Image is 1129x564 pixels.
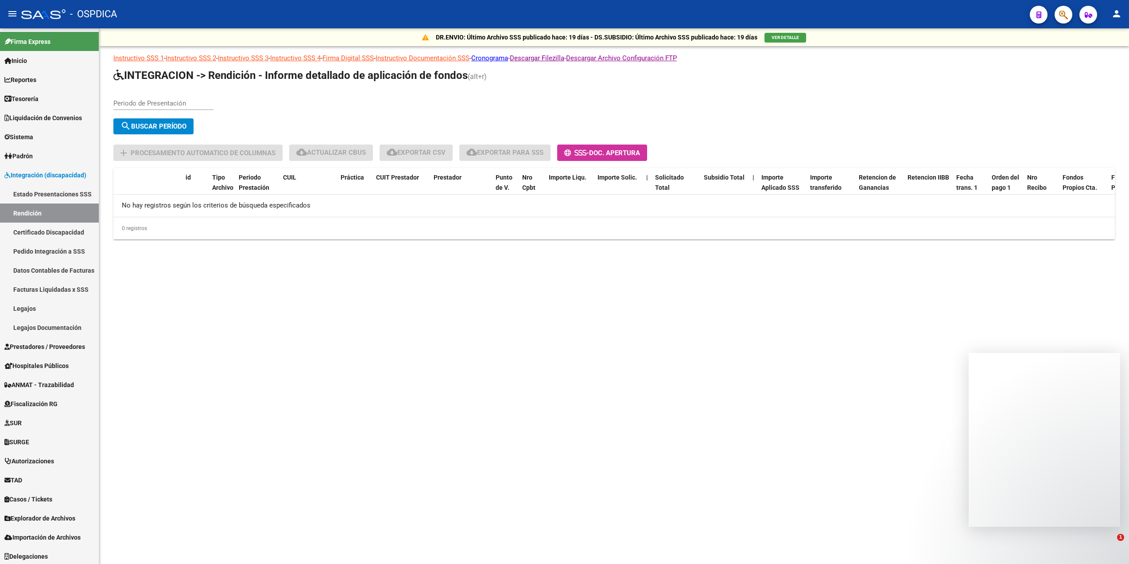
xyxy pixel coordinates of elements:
datatable-header-cell: Nro Cpbt [519,168,545,207]
datatable-header-cell: | [749,168,758,207]
span: Tipo Archivo [212,174,233,191]
span: Prestador [434,174,462,181]
span: Retencion de Ganancias [859,174,896,191]
span: CUIT Prestador [376,174,419,181]
span: Firma Express [4,37,50,47]
span: INTEGRACION -> Rendición - Informe detallado de aplicación de fondos [113,69,468,82]
span: TAD [4,475,22,485]
span: Fecha trans. 1 [956,174,978,191]
datatable-header-cell: Solicitado Total [652,168,700,207]
button: Procesamiento automatico de columnas [113,145,283,161]
span: Retencion IIBB [908,174,949,181]
iframe: Intercom live chat [1099,534,1120,555]
iframe: Intercom live chat mensaje [969,353,1120,527]
button: Buscar Período [113,118,194,134]
span: Punto de V. [496,174,512,191]
span: Explorador de Archivos [4,513,75,523]
datatable-header-cell: Periodo Prestación [235,168,279,207]
span: Prestadores / Proveedores [4,342,85,352]
span: Nro Recibo [1027,174,1047,191]
a: Instructivo SSS 3 [218,54,268,62]
span: 1 [1117,534,1124,541]
p: - - - - - - - - [113,53,1115,63]
span: SURGE [4,437,29,447]
span: Buscar Período [120,122,186,130]
mat-icon: menu [7,8,18,19]
span: Tesorería [4,94,39,104]
span: Importe Aplicado SSS [761,174,799,191]
a: Cronograma [471,54,508,62]
span: Autorizaciones [4,456,54,466]
mat-icon: add [118,148,129,158]
datatable-header-cell: Prestador [430,168,492,207]
button: -Doc. Apertura [557,145,647,161]
button: Exportar CSV [380,145,453,161]
span: - [564,149,589,157]
div: 0 registros [113,217,1115,239]
a: Instructivo SSS 4 [270,54,321,62]
span: Importe Liqu. [549,174,586,181]
a: Instructivo Documentación SSS [376,54,469,62]
mat-icon: person [1111,8,1122,19]
datatable-header-cell: | [643,168,652,207]
span: CUIL [283,174,296,181]
span: Hospitales Públicos [4,361,69,371]
span: Casos / Tickets [4,494,52,504]
span: Importación de Archivos [4,533,81,542]
span: Nro Cpbt [522,174,535,191]
datatable-header-cell: Importe Liqu. [545,168,594,207]
a: Firma Digital SSS [322,54,374,62]
datatable-header-cell: CUIL [279,168,337,207]
span: Exportar para SSS [466,149,543,157]
span: Subsidio Total [704,174,745,181]
p: DR.ENVIO: Último Archivo SSS publicado hace: 19 días - DS.SUBSIDIO: Último Archivo SSS publicado ... [436,32,757,42]
span: | [753,174,754,181]
span: Importe transferido [810,174,842,191]
span: Actualizar CBUs [296,149,366,157]
button: Exportar para SSS [459,145,551,161]
span: ANMAT - Trazabilidad [4,380,74,390]
datatable-header-cell: Subsidio Total [700,168,749,207]
span: Importe Solic. [597,174,637,181]
span: Delegaciones [4,552,48,561]
span: Fiscalización RG [4,399,58,409]
datatable-header-cell: CUIT Prestador [372,168,430,207]
mat-icon: search [120,121,131,131]
span: (alt+r) [468,72,487,81]
datatable-header-cell: Tipo Archivo [209,168,235,207]
datatable-header-cell: Importe Aplicado SSS [758,168,807,207]
datatable-header-cell: Retencion de Ganancias [855,168,904,207]
button: Actualizar CBUs [289,145,373,161]
span: Periodo Prestación [239,174,269,191]
span: Práctica [341,174,364,181]
datatable-header-cell: Importe transferido [807,168,855,207]
span: SUR [4,418,22,428]
span: Sistema [4,132,33,142]
span: Liquidación de Convenios [4,113,82,123]
datatable-header-cell: Orden del pago 1 [988,168,1024,207]
datatable-header-cell: Punto de V. [492,168,519,207]
datatable-header-cell: Fecha trans. 1 [953,168,988,207]
datatable-header-cell: id [182,168,209,207]
span: Doc. Apertura [589,149,640,157]
span: Fondos Propios Cta. Disca. [1063,174,1097,201]
span: Inicio [4,56,27,66]
div: No hay registros según los criterios de búsqueda especificados [113,195,1115,217]
span: VER DETALLE [772,35,799,40]
datatable-header-cell: Fondos Propios Cta. Disca. [1059,168,1108,207]
span: Solicitado Total [655,174,684,191]
button: VER DETALLE [764,33,806,43]
span: Orden del pago 1 [992,174,1019,191]
span: - OSPDICA [70,4,117,24]
span: Exportar CSV [387,149,446,157]
span: | [646,174,648,181]
span: Procesamiento automatico de columnas [131,149,275,157]
a: Instructivo SSS 1 [113,54,164,62]
datatable-header-cell: Práctica [337,168,372,207]
mat-icon: cloud_download [466,147,477,157]
datatable-header-cell: Retencion IIBB [904,168,953,207]
datatable-header-cell: Nro Recibo [1024,168,1059,207]
a: Descargar Filezilla [510,54,564,62]
span: id [186,174,191,181]
mat-icon: cloud_download [296,147,307,157]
